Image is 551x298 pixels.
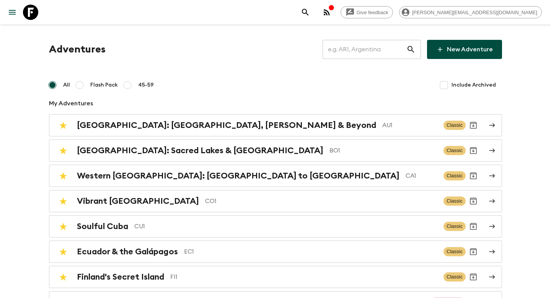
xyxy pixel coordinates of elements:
span: All [63,81,70,89]
button: Archive [466,269,481,285]
a: Ecuador & the GalápagosEC1ClassicArchive [49,241,502,263]
span: 45-59 [138,81,154,89]
h2: [GEOGRAPHIC_DATA]: [GEOGRAPHIC_DATA], [PERSON_NAME] & Beyond [77,120,376,130]
p: CA1 [406,171,437,180]
span: Flash Pack [90,81,118,89]
button: search adventures [298,5,313,20]
p: CU1 [134,222,437,231]
a: Vibrant [GEOGRAPHIC_DATA]CO1ClassicArchive [49,190,502,212]
span: Classic [443,146,466,155]
button: Archive [466,244,481,259]
a: [GEOGRAPHIC_DATA]: Sacred Lakes & [GEOGRAPHIC_DATA]BO1ClassicArchive [49,139,502,162]
a: Western [GEOGRAPHIC_DATA]: [GEOGRAPHIC_DATA] to [GEOGRAPHIC_DATA]CA1ClassicArchive [49,165,502,187]
span: Include Archived [452,81,496,89]
button: Archive [466,219,481,234]
a: [GEOGRAPHIC_DATA]: [GEOGRAPHIC_DATA], [PERSON_NAME] & BeyondAU1ClassicArchive [49,114,502,136]
input: e.g. AR1, Argentina [323,39,406,60]
h1: Adventures [49,42,106,57]
button: menu [5,5,20,20]
span: [PERSON_NAME][EMAIL_ADDRESS][DOMAIN_NAME] [408,10,541,15]
button: Archive [466,168,481,183]
p: EC1 [184,247,437,256]
span: Classic [443,196,466,206]
h2: Finland's Secret Island [77,272,164,282]
h2: Vibrant [GEOGRAPHIC_DATA] [77,196,199,206]
a: Soulful CubaCU1ClassicArchive [49,215,502,237]
button: Archive [466,193,481,209]
h2: Ecuador & the Galápagos [77,247,178,257]
a: Finland's Secret IslandFI1ClassicArchive [49,266,502,288]
h2: Soulful Cuba [77,221,128,231]
a: New Adventure [427,40,502,59]
p: My Adventures [49,99,502,108]
p: BO1 [329,146,437,155]
button: Archive [466,143,481,158]
span: Classic [443,272,466,282]
span: Classic [443,171,466,180]
p: CO1 [205,196,437,206]
span: Classic [443,247,466,256]
h2: [GEOGRAPHIC_DATA]: Sacred Lakes & [GEOGRAPHIC_DATA] [77,146,323,156]
a: Give feedback [341,6,393,18]
h2: Western [GEOGRAPHIC_DATA]: [GEOGRAPHIC_DATA] to [GEOGRAPHIC_DATA] [77,171,399,181]
span: Classic [443,222,466,231]
span: Give feedback [352,10,393,15]
p: AU1 [382,121,437,130]
p: FI1 [170,272,437,282]
button: Archive [466,118,481,133]
span: Classic [443,121,466,130]
div: [PERSON_NAME][EMAIL_ADDRESS][DOMAIN_NAME] [399,6,542,18]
